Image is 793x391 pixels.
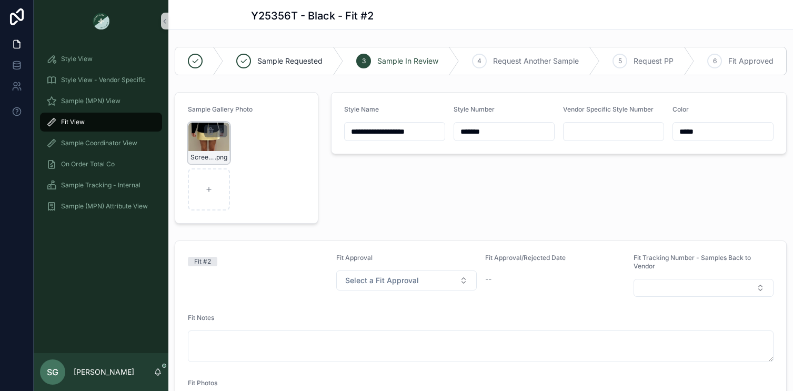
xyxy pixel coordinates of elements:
[61,139,137,147] span: Sample Coordinator View
[40,155,162,174] a: On Order Total Co
[713,57,717,65] span: 6
[40,113,162,132] a: Fit View
[454,105,495,113] span: Style Number
[485,254,566,262] span: Fit Approval/Rejected Date
[634,56,674,66] span: Request PP
[344,105,379,113] span: Style Name
[728,56,774,66] span: Fit Approved
[257,56,323,66] span: Sample Requested
[485,274,491,284] span: --
[40,71,162,89] a: Style View - Vendor Specific
[634,254,751,270] span: Fit Tracking Number - Samples Back to Vendor
[190,153,215,162] span: Screenshot-2025-08-28-at-2.52.53-PM
[93,13,109,29] img: App logo
[188,379,217,387] span: Fit Photos
[40,92,162,111] a: Sample (MPN) View
[377,56,438,66] span: Sample In Review
[634,279,774,297] button: Select Button
[61,55,93,63] span: Style View
[672,105,689,113] span: Color
[47,366,58,378] span: SG
[61,160,115,168] span: On Order Total Co
[40,49,162,68] a: Style View
[477,57,481,65] span: 4
[336,270,476,290] button: Select Button
[61,97,121,105] span: Sample (MPN) View
[563,105,654,113] span: Vendor Specific Style Number
[61,118,85,126] span: Fit View
[251,8,374,23] h1: Y25356T - Black - Fit #2
[40,134,162,153] a: Sample Coordinator View
[618,57,622,65] span: 5
[345,275,419,286] span: Select a Fit Approval
[61,181,140,189] span: Sample Tracking - Internal
[40,197,162,216] a: Sample (MPN) Attribute View
[362,57,366,65] span: 3
[61,202,148,210] span: Sample (MPN) Attribute View
[194,257,211,266] div: Fit #2
[188,105,253,113] span: Sample Gallery Photo
[493,56,579,66] span: Request Another Sample
[188,314,214,322] span: Fit Notes
[40,176,162,195] a: Sample Tracking - Internal
[336,254,373,262] span: Fit Approval
[34,42,168,229] div: scrollable content
[74,367,134,377] p: [PERSON_NAME]
[61,76,146,84] span: Style View - Vendor Specific
[215,153,227,162] span: .png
